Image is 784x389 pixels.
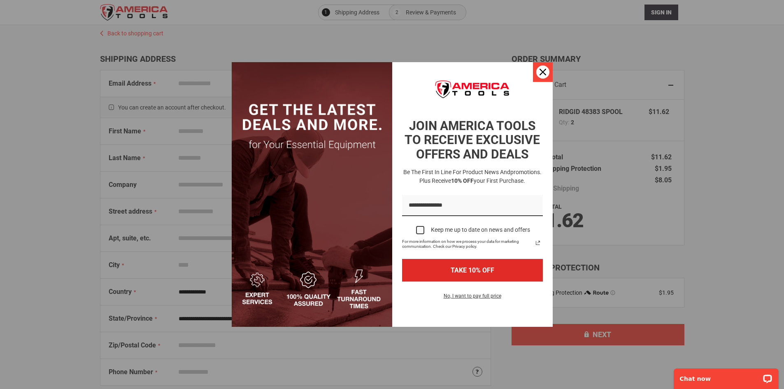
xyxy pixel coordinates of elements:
[540,69,546,75] svg: close icon
[451,177,474,184] strong: 10% OFF
[402,259,543,282] button: TAKE 10% OFF
[405,119,540,161] strong: JOIN AMERICA TOOLS TO RECEIVE EXCLUSIVE OFFERS AND DEALS
[533,62,553,82] button: Close
[400,168,544,185] h3: Be the first in line for product news and
[402,239,533,249] span: For more information on how we process your data for marketing communication. Check our Privacy p...
[437,291,508,305] button: No, I want to pay full price
[431,226,530,233] div: Keep me up to date on news and offers
[533,238,543,248] a: Read our Privacy Policy
[402,195,543,216] input: Email field
[533,238,543,248] svg: link icon
[668,363,784,389] iframe: LiveChat chat widget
